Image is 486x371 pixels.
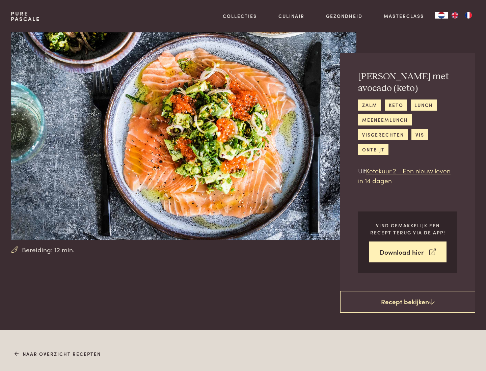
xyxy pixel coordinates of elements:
[340,291,475,313] a: Recept bekijken
[358,144,388,155] a: ontbijt
[411,129,428,140] a: vis
[435,12,448,19] div: Language
[223,12,257,20] a: Collecties
[411,99,437,111] a: lunch
[462,12,475,19] a: FR
[22,245,75,255] span: Bereiding: 12 min.
[358,129,408,140] a: visgerechten
[358,71,457,94] h2: [PERSON_NAME] met avocado (keto)
[435,12,475,19] aside: Language selected: Nederlands
[326,12,362,20] a: Gezondheid
[278,12,304,20] a: Culinair
[15,350,101,358] a: Naar overzicht recepten
[358,166,451,185] a: Ketokuur 2 - Een nieuw leven in 14 dagen
[11,32,356,240] img: Rauwe zalm met avocado (keto)
[448,12,462,19] a: EN
[11,11,40,22] a: PurePascale
[358,99,381,111] a: zalm
[384,12,424,20] a: Masterclass
[385,99,407,111] a: keto
[358,114,412,125] a: meeneemlunch
[369,222,447,236] p: Vind gemakkelijk een recept terug via de app!
[448,12,475,19] ul: Language list
[369,241,447,263] a: Download hier
[358,166,457,185] p: Uit
[435,12,448,19] a: NL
